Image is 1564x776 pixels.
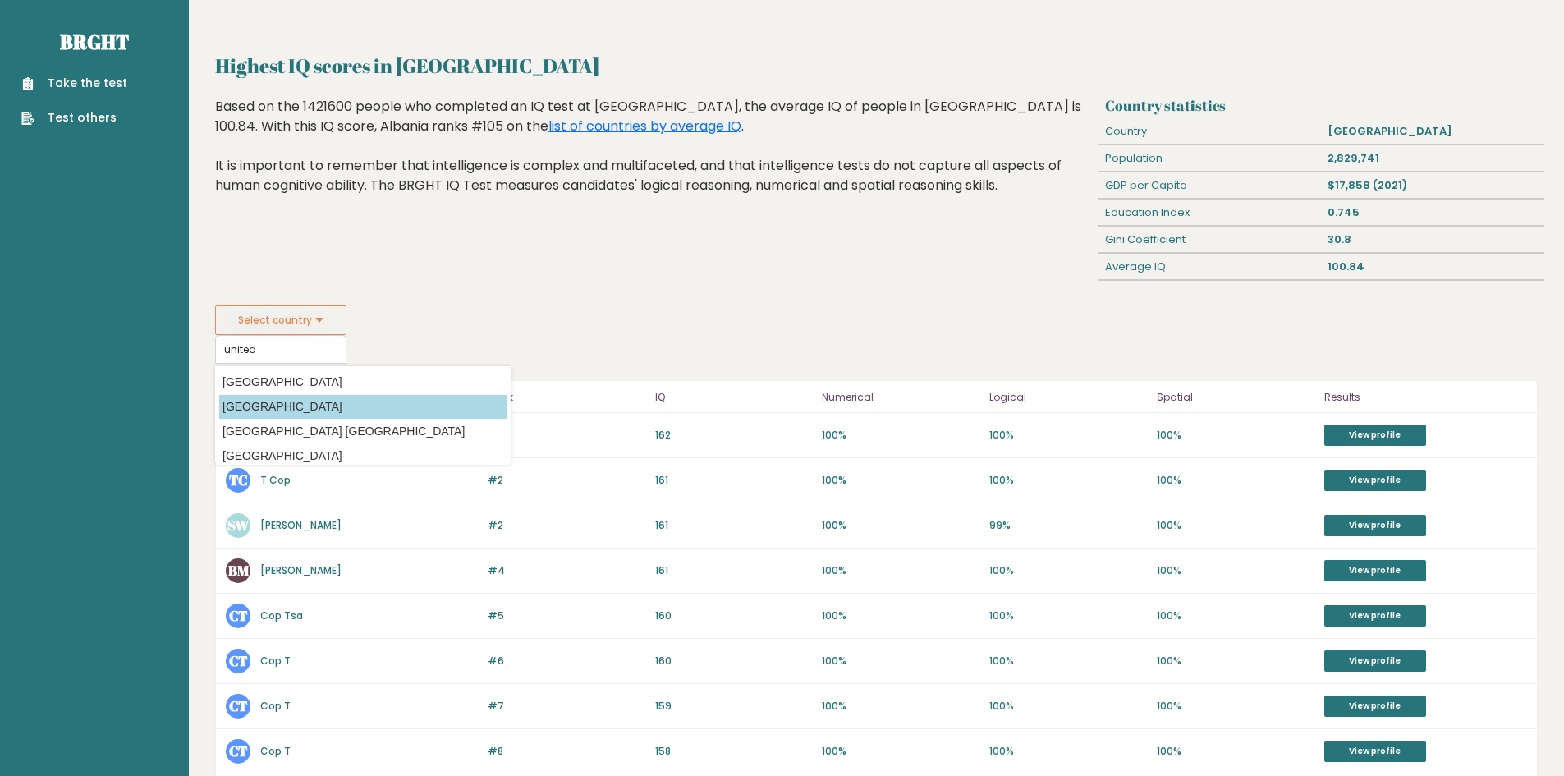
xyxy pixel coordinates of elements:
div: Based on the 1421600 people who completed an IQ test at [GEOGRAPHIC_DATA], the average IQ of peop... [215,97,1093,220]
p: 100% [989,473,1147,488]
p: 100% [822,518,979,533]
p: 160 [655,654,813,668]
div: 100.84 [1322,254,1544,280]
div: GDP per Capita [1098,172,1321,199]
option: [GEOGRAPHIC_DATA] [219,370,507,394]
text: BM [228,561,250,580]
p: 100% [989,428,1147,443]
a: View profile [1324,696,1426,717]
option: [GEOGRAPHIC_DATA] [GEOGRAPHIC_DATA] [219,420,507,443]
text: CT [229,606,248,625]
a: View profile [1324,741,1426,762]
p: 100% [822,608,979,623]
p: 161 [655,563,813,578]
p: 100% [1157,518,1314,533]
a: View profile [1324,560,1426,581]
p: #8 [488,744,645,759]
a: View profile [1324,605,1426,627]
text: SW [227,516,250,535]
p: 100% [822,699,979,714]
p: #4 [488,563,645,578]
p: #1 [488,428,645,443]
p: 100% [1157,744,1314,759]
p: #6 [488,654,645,668]
p: 100% [822,563,979,578]
a: Brght [60,29,129,55]
div: [GEOGRAPHIC_DATA] [1322,118,1544,145]
p: 161 [655,518,813,533]
a: Cop T [260,654,291,668]
p: #2 [488,473,645,488]
p: 100% [1157,428,1314,443]
text: CT [229,696,248,715]
p: Numerical [822,388,979,407]
text: CT [229,651,248,670]
option: [GEOGRAPHIC_DATA] [219,444,507,468]
p: 162 [655,428,813,443]
p: 100% [989,654,1147,668]
p: #5 [488,608,645,623]
div: $17,858 (2021) [1322,172,1544,199]
input: Select your country [215,335,346,364]
a: View profile [1324,425,1426,446]
p: 100% [989,608,1147,623]
text: TC [229,471,248,489]
p: 100% [989,563,1147,578]
a: [PERSON_NAME] [260,563,342,577]
p: #2 [488,518,645,533]
option: [GEOGRAPHIC_DATA] [219,395,507,419]
p: 159 [655,699,813,714]
a: Test others [21,109,127,126]
a: Cop Tsa [260,608,303,622]
p: IQ [655,388,813,407]
div: Population [1098,145,1321,172]
p: 100% [1157,563,1314,578]
p: 100% [822,654,979,668]
a: list of countries by average IQ [548,117,741,135]
div: Average IQ [1098,254,1321,280]
h3: Country statistics [1105,97,1538,114]
p: 100% [989,699,1147,714]
div: Country [1098,118,1321,145]
div: 2,829,741 [1322,145,1544,172]
p: Logical [989,388,1147,407]
a: Cop T [260,699,291,713]
div: 0.745 [1322,200,1544,226]
p: 160 [655,608,813,623]
p: Spatial [1157,388,1314,407]
p: 100% [1157,699,1314,714]
p: 100% [989,744,1147,759]
div: 30.8 [1322,227,1544,253]
a: View profile [1324,515,1426,536]
p: 100% [1157,608,1314,623]
button: Select country [215,305,346,335]
h2: Highest IQ scores in [GEOGRAPHIC_DATA] [215,51,1538,80]
p: 100% [1157,654,1314,668]
a: View profile [1324,650,1426,672]
p: 100% [822,473,979,488]
a: View profile [1324,470,1426,491]
div: Gini Coefficient [1098,227,1321,253]
a: T Cop [260,473,291,487]
p: 161 [655,473,813,488]
a: Take the test [21,75,127,92]
p: Results [1324,388,1527,407]
text: CT [229,742,248,760]
p: 100% [822,744,979,759]
a: Cop T [260,744,291,758]
p: Rank [488,388,645,407]
p: 99% [989,518,1147,533]
p: 100% [822,428,979,443]
a: [PERSON_NAME] [260,518,342,532]
p: #7 [488,699,645,714]
div: Education Index [1098,200,1321,226]
p: 158 [655,744,813,759]
p: 100% [1157,473,1314,488]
